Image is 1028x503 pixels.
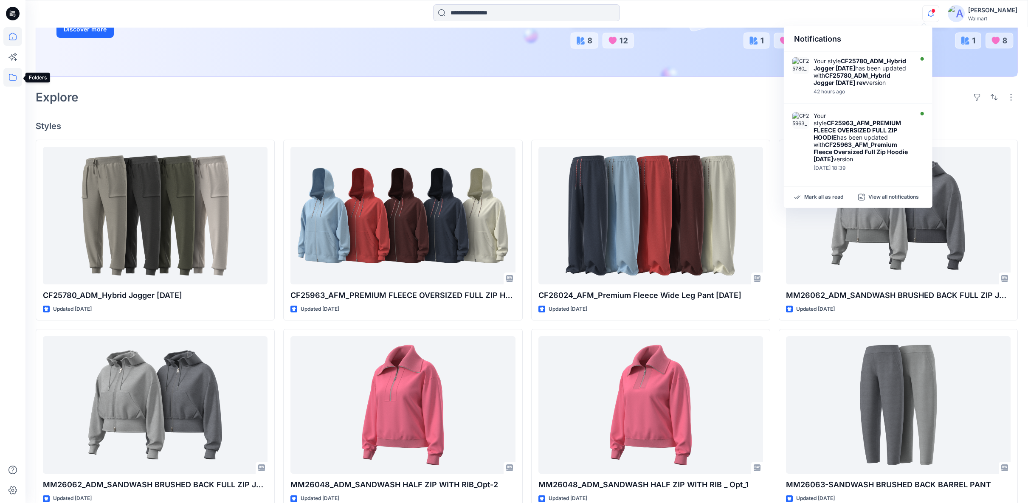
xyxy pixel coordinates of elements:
a: CF25963_AFM_PREMIUM FLEECE OVERSIZED FULL ZIP HOODIE [290,147,515,284]
p: Updated [DATE] [549,494,587,503]
div: Monday, September 08, 2025 18:39 [814,165,911,171]
div: Your style has been updated with version [814,112,911,163]
p: MM26048_ADM_SANDWASH HALF ZIP WITH RIB _ Opt_1 [538,479,763,491]
p: CF25963_AFM_PREMIUM FLEECE OVERSIZED FULL ZIP HOODIE [290,289,515,301]
p: Mark all as read [804,194,843,201]
p: MM26062_ADM_SANDWASH BRUSHED BACK FULL ZIP JACKET OPT-2 [786,289,1011,301]
strong: CF25780_ADM_Hybrid Jogger [DATE] rev [814,72,890,86]
div: Your style has been updated with version [814,57,911,86]
a: MM26048_ADM_SANDWASH HALF ZIP WITH RIB _ Opt_1 [538,336,763,474]
strong: CF25963_AFM_Premium Fleece Oversized Full Zip Hoodie [DATE] [814,141,908,163]
div: Walmart [968,15,1017,22]
div: [PERSON_NAME] [968,5,1017,15]
p: Updated [DATE] [53,494,92,503]
p: CF25780_ADM_Hybrid Jogger [DATE] [43,289,268,301]
a: Discover more [56,21,248,38]
img: CF25963_AFM_Premium Fleece Oversized Full Zip Hoodie 29AUG25 [792,112,809,129]
h4: Styles [36,121,1018,131]
a: MM26062_ADM_SANDWASH BRUSHED BACK FULL ZIP JACKET OPT-1 [43,336,268,474]
p: View all notifications [868,194,919,201]
button: Discover more [56,21,114,38]
p: Updated [DATE] [796,494,835,503]
p: Updated [DATE] [301,494,339,503]
a: MM26048_ADM_SANDWASH HALF ZIP WITH RIB_Opt-2 [290,336,515,474]
p: Updated [DATE] [549,305,587,314]
p: Updated [DATE] [301,305,339,314]
a: MM26062_ADM_SANDWASH BRUSHED BACK FULL ZIP JACKET OPT-2 [786,147,1011,284]
p: CF26024_AFM_Premium Fleece Wide Leg Pant [DATE] [538,289,763,301]
div: Notifications [784,26,932,52]
strong: CF25963_AFM_PREMIUM FLEECE OVERSIZED FULL ZIP HOODIE [814,119,901,141]
p: Updated [DATE] [796,305,835,314]
a: CF25780_ADM_Hybrid Jogger 24JUL25 [43,147,268,284]
a: CF26024_AFM_Premium Fleece Wide Leg Pant 02SEP25 [538,147,763,284]
div: Tuesday, September 09, 2025 14:06 [814,89,911,95]
p: MM26063-SANDWASH BRUSHED BACK BARREL PANT [786,479,1011,491]
img: CF25780_ADM_Hybrid Jogger 08SEP25 rev [792,57,809,74]
a: MM26063-SANDWASH BRUSHED BACK BARREL PANT [786,336,1011,474]
h2: Explore [36,90,79,104]
p: MM26048_ADM_SANDWASH HALF ZIP WITH RIB_Opt-2 [290,479,515,491]
p: Updated [DATE] [53,305,92,314]
p: MM26062_ADM_SANDWASH BRUSHED BACK FULL ZIP JACKET OPT-1 [43,479,268,491]
strong: CF25780_ADM_Hybrid Jogger [DATE] [814,57,906,72]
img: avatar [948,5,965,22]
